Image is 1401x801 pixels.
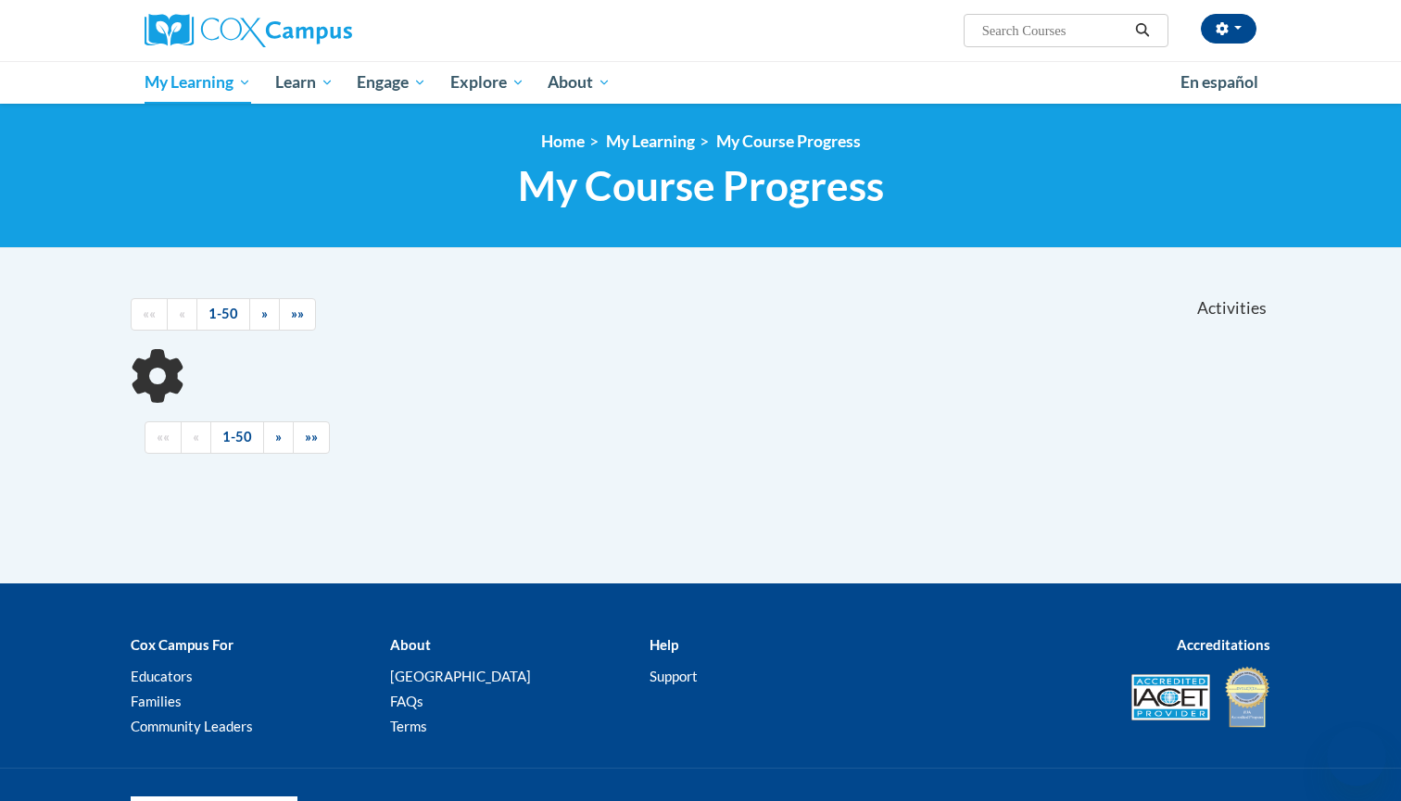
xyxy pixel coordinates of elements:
[263,61,346,104] a: Learn
[179,306,185,321] span: «
[1197,298,1267,319] span: Activities
[606,131,695,151] a: My Learning
[167,298,197,331] a: Previous
[1180,72,1258,92] span: En español
[263,421,294,454] a: Next
[650,636,678,653] b: Help
[133,61,263,104] a: My Learning
[293,421,330,454] a: End
[541,131,585,151] a: Home
[1201,14,1256,44] button: Account Settings
[390,693,423,709] a: FAQs
[1129,19,1156,42] button: Search
[210,421,264,454] a: 1-50
[145,421,182,454] a: Begining
[131,298,168,331] a: Begining
[357,71,426,94] span: Engage
[131,718,253,734] a: Community Leaders
[117,61,1284,104] div: Main menu
[196,298,250,331] a: 1-50
[390,668,531,684] a: [GEOGRAPHIC_DATA]
[145,71,251,94] span: My Learning
[450,71,524,94] span: Explore
[548,71,611,94] span: About
[193,429,199,444] span: «
[518,161,884,210] span: My Course Progress
[275,429,282,444] span: »
[261,306,268,321] span: »
[279,298,316,331] a: End
[536,61,624,104] a: About
[143,306,156,321] span: ««
[345,61,438,104] a: Engage
[181,421,211,454] a: Previous
[1224,665,1270,730] img: IDA® Accredited
[145,14,352,47] img: Cox Campus
[1168,63,1270,102] a: En español
[249,298,280,331] a: Next
[390,636,431,653] b: About
[1177,636,1270,653] b: Accreditations
[275,71,334,94] span: Learn
[438,61,536,104] a: Explore
[305,429,318,444] span: »»
[716,131,861,151] a: My Course Progress
[980,19,1129,42] input: Search Courses
[157,429,170,444] span: ««
[1327,727,1386,786] iframe: Button to launch messaging window
[145,14,497,47] a: Cox Campus
[131,668,193,684] a: Educators
[131,693,182,709] a: Families
[291,306,304,321] span: »»
[131,636,233,653] b: Cox Campus For
[390,718,427,734] a: Terms
[1131,674,1210,720] img: Accredited IACET® Provider
[650,668,698,684] a: Support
